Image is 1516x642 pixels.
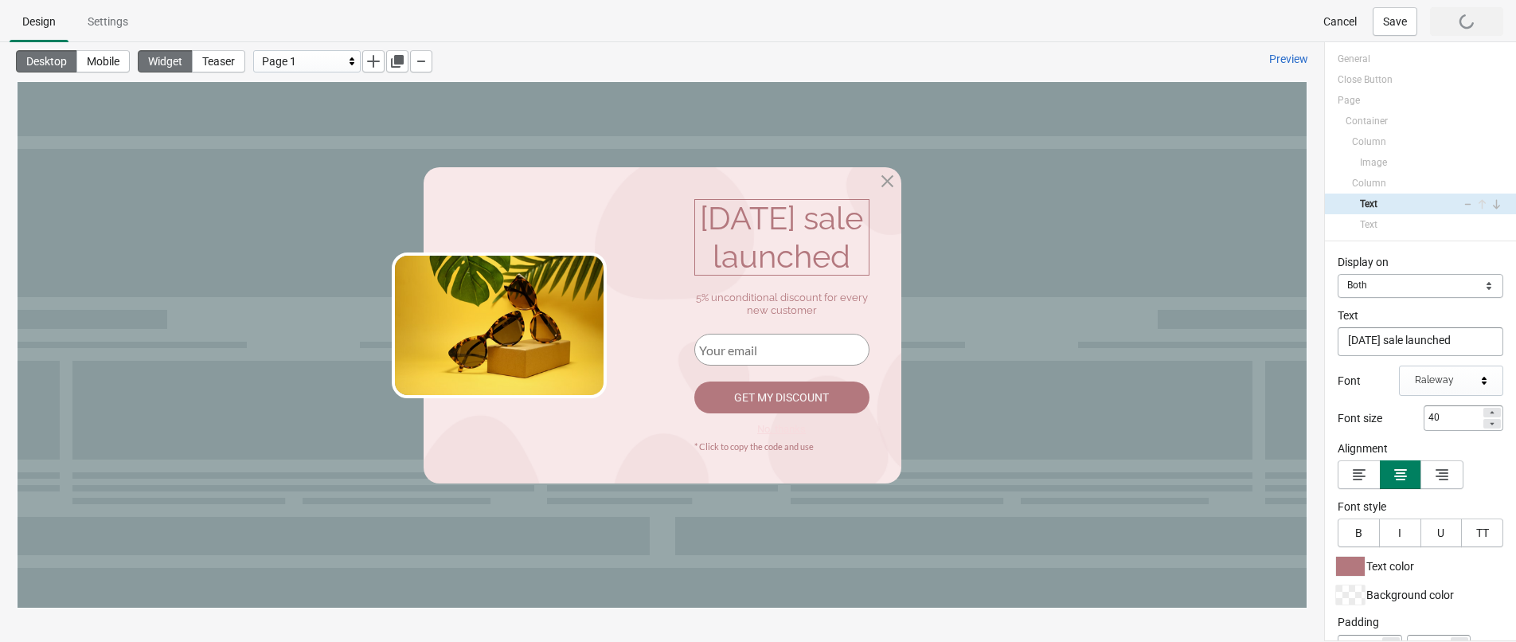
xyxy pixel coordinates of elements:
button: TT [1461,519,1503,547]
div: I [1398,527,1401,539]
div: [DATE] sale launched [677,117,852,194]
div: Page 1 [262,52,344,71]
span: Settings [88,15,128,28]
span: Background color [1366,589,1454,601]
div: Raleway [1415,374,1476,387]
textarea: [DATE] sale launched [1338,327,1503,356]
img: fe45d935-c5e6-4594-a123-559a7bc3f3eb.png [374,170,589,316]
span: Preview [1269,53,1308,65]
button: Cancel [1314,7,1366,36]
span: Teaser [202,55,235,68]
button: Widget [138,50,193,72]
span: Font size [1338,412,1382,425]
div: * Click to copy the code and use [677,359,852,370]
button: I [1379,519,1421,547]
span: Font [1338,374,1361,387]
button: B [1338,519,1380,547]
span: Mobile [87,55,119,68]
button: Mobile [76,50,130,72]
span: Text [1338,309,1358,322]
a: Preview [1263,45,1315,73]
button: Teaser [192,50,245,72]
span: Padding [1338,616,1379,628]
span: Save [1383,15,1407,28]
div: U [1437,527,1444,539]
span: Desktop [26,55,67,68]
span: Font style [1338,500,1386,513]
span: Widget [148,55,182,68]
div: B [1355,527,1362,539]
span: Text color [1366,560,1414,573]
span: Design [22,15,56,28]
span: Cancel [1323,15,1357,28]
iframe: widget [18,82,1307,608]
div: TT [1476,527,1489,539]
span: Alignment [1338,442,1388,455]
div: 5% unconditional discount for every new customer [677,209,852,234]
button: Save [1373,7,1417,36]
button: U [1420,519,1463,547]
button: Desktop [16,50,77,72]
span: Display on [1338,256,1389,268]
